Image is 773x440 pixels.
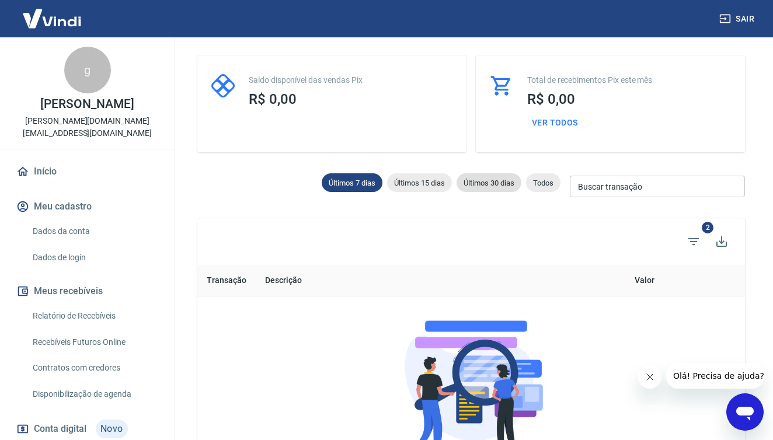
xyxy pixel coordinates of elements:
[14,1,90,36] img: Vindi
[14,159,161,184] a: Início
[708,228,736,256] button: Exportar extrato
[28,382,161,406] a: Disponibilização de agenda
[64,47,111,93] div: g
[527,74,731,86] p: Total de recebimentos Pix este mês
[638,365,661,389] iframe: Fechar mensagem
[249,91,297,107] span: R$ 0,00
[7,8,98,18] span: Olá! Precisa de ajuda?
[496,265,664,296] th: Valor
[14,194,161,219] button: Meu cadastro
[387,173,452,192] div: Últimos 15 dias
[526,179,560,187] span: Todos
[680,228,708,256] span: Filtros
[197,265,256,296] th: Transação
[527,112,583,134] button: Ver todos
[28,246,161,270] a: Dados de login
[726,393,764,431] iframe: Botão para abrir a janela de mensagens
[9,115,165,139] p: [PERSON_NAME][DOMAIN_NAME][EMAIL_ADDRESS][DOMAIN_NAME]
[387,179,452,187] span: Últimos 15 dias
[322,173,382,192] div: Últimos 7 dias
[526,173,560,192] div: Todos
[457,173,521,192] div: Últimos 30 dias
[457,179,521,187] span: Últimos 30 dias
[249,74,452,86] p: Saldo disponível das vendas Pix
[34,421,86,437] span: Conta digital
[40,98,134,110] p: [PERSON_NAME]
[717,8,759,30] button: Sair
[702,222,713,233] span: 2
[96,420,128,438] span: Novo
[666,363,764,389] iframe: Mensagem da empresa
[28,219,161,243] a: Dados da conta
[14,278,161,304] button: Meus recebíveis
[28,356,161,380] a: Contratos com credores
[527,91,575,107] span: R$ 0,00
[322,179,382,187] span: Últimos 7 dias
[28,330,161,354] a: Recebíveis Futuros Online
[28,304,161,328] a: Relatório de Recebíveis
[256,265,496,296] th: Descrição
